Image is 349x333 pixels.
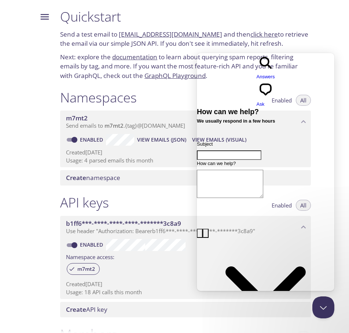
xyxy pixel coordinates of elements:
button: Menu [35,7,54,26]
span: m7mt2 [73,266,99,272]
p: Usage: 4 parsed emails this month [66,157,305,164]
a: Enabled [79,241,106,248]
div: Create namespace [60,170,311,186]
div: m7mt2 namespace [60,111,311,133]
span: View Emails (JSON) [137,135,186,144]
h1: Quickstart [60,8,311,25]
label: Namespace access: [66,251,114,262]
span: Create [66,305,86,314]
p: Usage: 18 API calls this month [66,288,305,296]
button: View Emails (JSON) [134,134,189,146]
p: Created [DATE] [66,149,305,156]
a: GraphQL Playground [144,71,206,80]
a: [EMAIL_ADDRESS][DOMAIN_NAME] [119,30,222,38]
p: Next: explore the to learn about querying spam reports, filtering emails by tag, and more. If you... [60,52,311,81]
div: Create API Key [60,302,311,317]
h1: Namespaces [60,89,137,106]
div: m7mt2 [67,263,100,275]
h1: API keys [60,194,109,211]
span: Send emails to . {tag} @[DOMAIN_NAME] [66,122,185,129]
span: namespace [66,173,120,182]
span: API key [66,305,107,314]
p: Send a test email to and then to retrieve the email via our simple JSON API. If you don't see it ... [60,30,311,48]
p: Created [DATE] [66,280,305,288]
iframe: Help Scout Beacon - Close [312,296,334,318]
button: View Emails (Visual) [189,134,249,146]
span: Create [66,173,86,182]
iframe: Help Scout Beacon - Live Chat, Contact Form, and Knowledge Base [197,53,334,291]
span: m7mt2 [66,114,88,122]
a: click here [250,30,278,38]
span: m7mt2 [104,122,124,129]
a: documentation [112,53,157,61]
span: View Emails (Visual) [192,135,246,144]
a: Enabled [79,136,106,143]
